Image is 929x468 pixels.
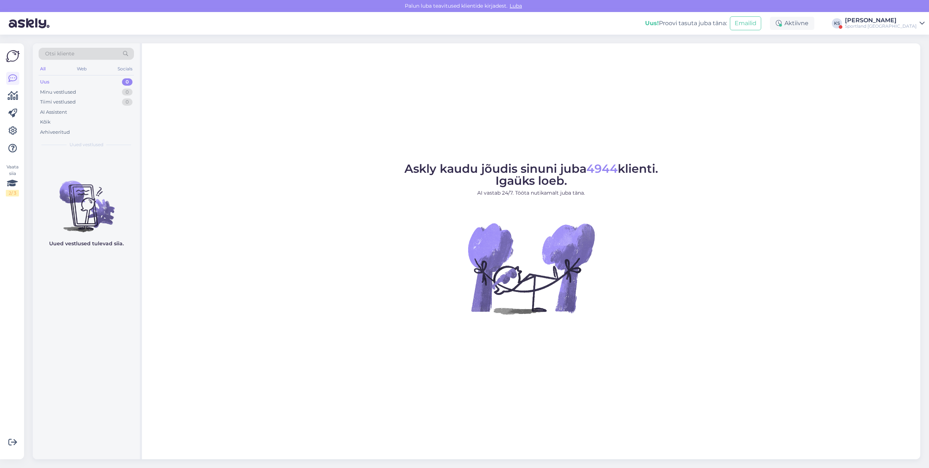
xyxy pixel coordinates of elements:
[40,109,67,116] div: AI Assistent
[40,129,70,136] div: Arhiveeritud
[832,18,842,28] div: KS
[40,78,50,86] div: Uus
[6,49,20,63] img: Askly Logo
[116,64,134,74] div: Socials
[122,89,133,96] div: 0
[586,161,618,176] span: 4944
[6,190,19,196] div: 2 / 3
[404,189,658,197] p: AI vastab 24/7. Tööta nutikamalt juba täna.
[122,98,133,106] div: 0
[645,20,659,27] b: Uus!
[845,23,917,29] div: Sportland [GEOGRAPHIC_DATA]
[70,141,103,148] span: Uued vestlused
[40,98,76,106] div: Tiimi vestlused
[730,16,761,30] button: Emailid
[40,89,76,96] div: Minu vestlused
[645,19,727,28] div: Proovi tasuta juba täna:
[845,17,917,23] div: [PERSON_NAME]
[40,118,51,126] div: Kõik
[6,164,19,196] div: Vaata siia
[466,203,597,334] img: No Chat active
[507,3,524,9] span: Luba
[770,17,814,30] div: Aktiivne
[404,161,658,188] span: Askly kaudu jõudis sinuni juba klienti. Igaüks loeb.
[49,240,124,247] p: Uued vestlused tulevad siia.
[45,50,74,58] span: Otsi kliente
[33,168,140,233] img: No chats
[122,78,133,86] div: 0
[39,64,47,74] div: All
[845,17,925,29] a: [PERSON_NAME]Sportland [GEOGRAPHIC_DATA]
[75,64,88,74] div: Web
